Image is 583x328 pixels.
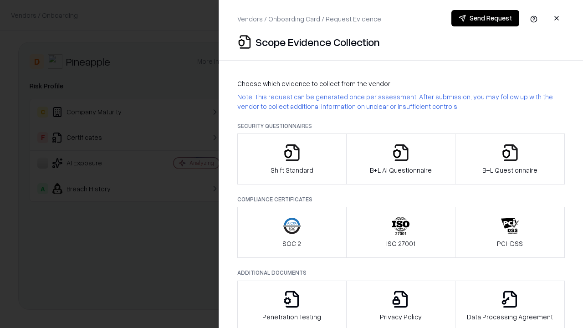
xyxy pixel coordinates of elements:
p: PCI-DSS [497,239,523,248]
button: Shift Standard [237,133,347,184]
p: Scope Evidence Collection [256,35,380,49]
p: Note: This request can be generated once per assessment. After submission, you may follow up with... [237,92,565,111]
button: B+L Questionnaire [455,133,565,184]
button: SOC 2 [237,207,347,258]
p: Data Processing Agreement [467,312,553,322]
p: B+L Questionnaire [482,165,537,175]
p: ISO 27001 [386,239,415,248]
p: Security Questionnaires [237,122,565,130]
button: B+L AI Questionnaire [346,133,456,184]
button: PCI-DSS [455,207,565,258]
p: Penetration Testing [262,312,321,322]
p: SOC 2 [282,239,301,248]
p: Compliance Certificates [237,195,565,203]
button: ISO 27001 [346,207,456,258]
p: Shift Standard [271,165,313,175]
p: B+L AI Questionnaire [370,165,432,175]
p: Choose which evidence to collect from the vendor: [237,79,565,88]
p: Vendors / Onboarding Card / Request Evidence [237,14,381,24]
button: Send Request [451,10,519,26]
p: Privacy Policy [380,312,422,322]
p: Additional Documents [237,269,565,277]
